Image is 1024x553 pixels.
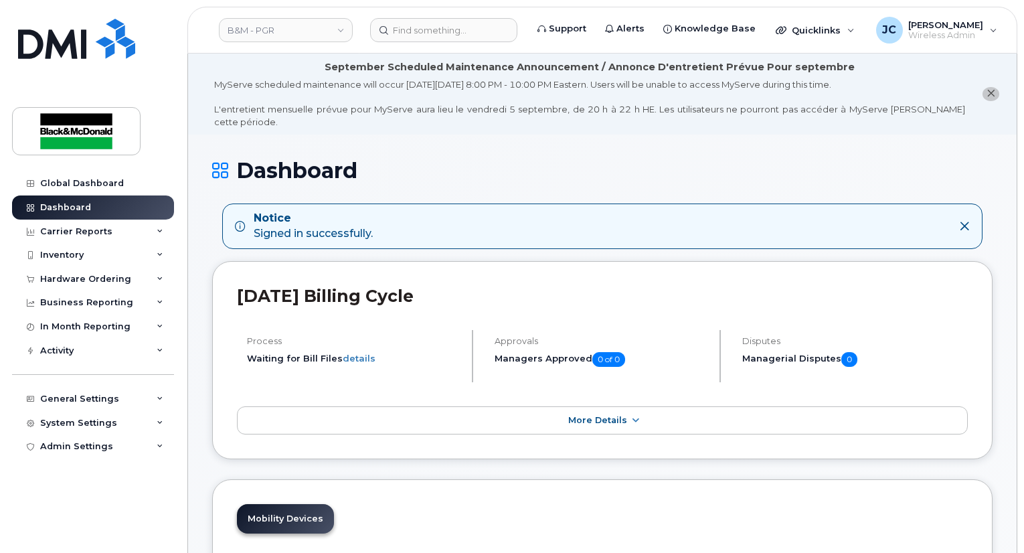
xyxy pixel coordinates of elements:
h4: Process [247,336,460,346]
div: MyServe scheduled maintenance will occur [DATE][DATE] 8:00 PM - 10:00 PM Eastern. Users will be u... [214,78,965,128]
div: September Scheduled Maintenance Announcement / Annonce D'entretient Prévue Pour septembre [325,60,855,74]
h4: Approvals [495,336,708,346]
span: More Details [568,415,627,425]
li: Waiting for Bill Files [247,352,460,365]
h4: Disputes [742,336,968,346]
h5: Managerial Disputes [742,352,968,367]
a: Mobility Devices [237,504,334,534]
a: details [343,353,375,364]
h1: Dashboard [212,159,993,182]
span: 0 of 0 [592,352,625,367]
strong: Notice [254,211,373,226]
div: Signed in successfully. [254,211,373,242]
span: 0 [841,352,857,367]
h2: [DATE] Billing Cycle [237,286,968,306]
button: close notification [983,87,999,101]
h5: Managers Approved [495,352,708,367]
